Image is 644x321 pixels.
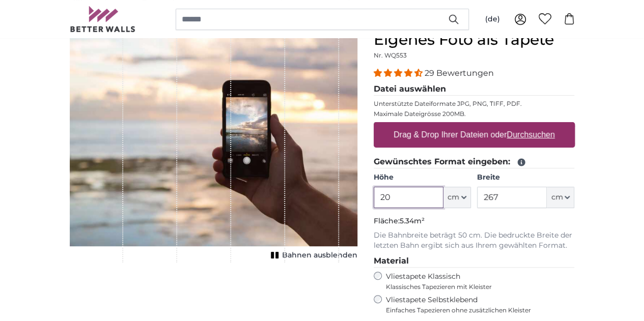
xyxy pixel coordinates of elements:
label: Vliestapete Selbstklebend [386,295,575,314]
span: cm [551,192,563,202]
span: 5.34m² [400,216,425,225]
button: (de) [477,10,508,28]
button: cm [547,187,574,208]
p: Fläche: [374,216,575,226]
button: cm [443,187,471,208]
label: Vliestapete Klassisch [386,272,566,291]
span: 4.34 stars [374,68,425,78]
p: Die Bahnbreite beträgt 50 cm. Die bedruckte Breite der letzten Bahn ergibt sich aus Ihrem gewählt... [374,230,575,251]
legend: Material [374,255,575,268]
span: Klassisches Tapezieren mit Kleister [386,283,566,291]
div: 1 of 1 [70,31,357,262]
span: cm [447,192,459,202]
p: Maximale Dateigrösse 200MB. [374,110,575,118]
span: Nr. WQ553 [374,51,407,59]
p: Unterstützte Dateiformate JPG, PNG, TIFF, PDF. [374,100,575,108]
u: Durchsuchen [507,130,554,139]
label: Höhe [374,172,471,183]
label: Drag & Drop Ihrer Dateien oder [389,125,559,145]
img: Betterwalls [70,6,136,32]
label: Breite [477,172,574,183]
span: 29 Bewertungen [425,68,494,78]
legend: Gewünschtes Format eingeben: [374,156,575,168]
span: Einfaches Tapezieren ohne zusätzlichen Kleister [386,306,575,314]
h1: Eigenes Foto als Tapete [374,31,575,49]
legend: Datei auswählen [374,83,575,96]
